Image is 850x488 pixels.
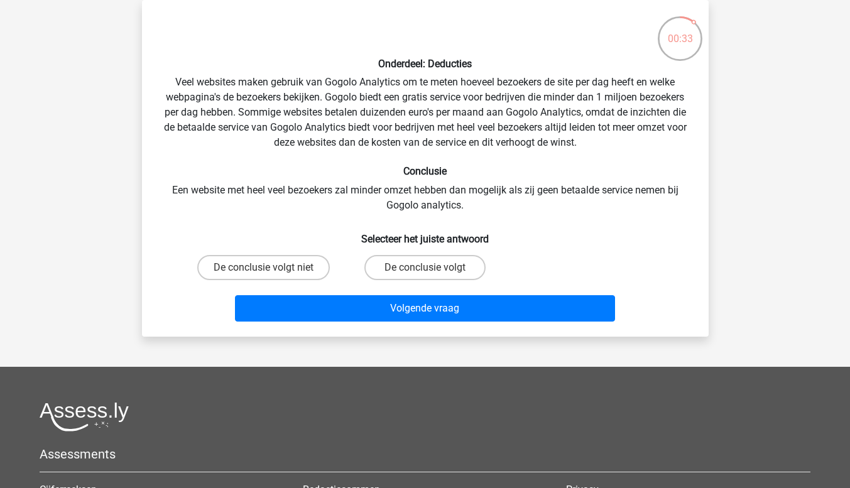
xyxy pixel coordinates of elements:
div: 00:33 [657,15,704,46]
div: Veel websites maken gebruik van Gogolo Analytics om te meten hoeveel bezoekers de site per dag he... [147,10,704,327]
button: Volgende vraag [235,295,615,322]
h5: Assessments [40,447,810,462]
label: De conclusie volgt niet [197,255,330,280]
label: De conclusie volgt [364,255,486,280]
h6: Conclusie [162,165,689,177]
img: Assessly logo [40,402,129,431]
h6: Selecteer het juiste antwoord [162,223,689,245]
h6: Onderdeel: Deducties [162,58,689,70]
